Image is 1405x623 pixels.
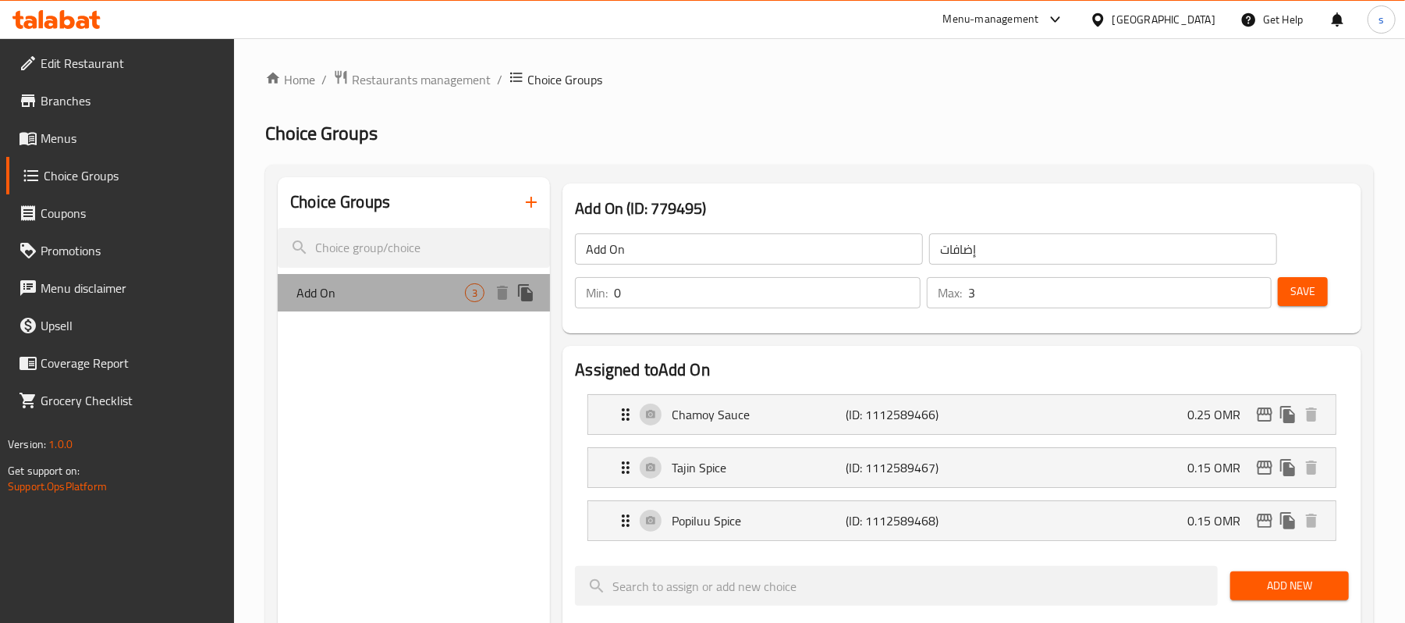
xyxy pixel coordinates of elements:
span: Choice Groups [265,116,378,151]
span: Menu disclaimer [41,279,222,297]
span: Choice Groups [44,166,222,185]
span: Choice Groups [527,70,602,89]
span: Get support on: [8,461,80,481]
p: (ID: 1112589467) [846,458,963,477]
button: edit [1253,456,1276,479]
span: Grocery Checklist [41,391,222,410]
button: duplicate [1276,403,1300,426]
div: [GEOGRAPHIC_DATA] [1112,11,1215,28]
a: Coverage Report [6,344,235,382]
span: s [1378,11,1384,28]
h2: Choice Groups [290,190,390,214]
a: Branches [6,82,235,119]
div: Expand [588,395,1336,434]
p: Popiluu Spice [672,511,846,530]
button: Add New [1230,571,1349,600]
button: Save [1278,277,1328,306]
p: Max: [938,283,962,302]
button: edit [1253,403,1276,426]
a: Home [265,70,315,89]
button: edit [1253,509,1276,532]
a: Menu disclaimer [6,269,235,307]
button: duplicate [1276,456,1300,479]
li: Expand [575,388,1349,441]
p: Chamoy Sauce [672,405,846,424]
span: Version: [8,434,46,454]
p: 0.25 OMR [1187,405,1253,424]
span: Menus [41,129,222,148]
p: Tajin Spice [672,458,846,477]
a: Menus [6,119,235,157]
li: Expand [575,494,1349,547]
button: delete [491,281,514,304]
a: Edit Restaurant [6,44,235,82]
span: Promotions [41,241,222,260]
li: / [497,70,502,89]
div: Menu-management [943,10,1039,29]
p: (ID: 1112589468) [846,511,963,530]
span: Add New [1243,576,1336,596]
p: (ID: 1112589466) [846,405,963,424]
div: Expand [588,501,1336,540]
a: Restaurants management [333,69,491,90]
span: Upsell [41,316,222,335]
a: Promotions [6,232,235,269]
p: Min: [586,283,608,302]
p: 0.15 OMR [1187,511,1253,530]
input: search [278,228,550,268]
p: 0.15 OMR [1187,458,1253,477]
span: Edit Restaurant [41,54,222,73]
button: duplicate [514,281,538,304]
a: Grocery Checklist [6,382,235,419]
div: Choices [465,283,484,302]
input: search [575,566,1218,606]
h2: Assigned to Add On [575,358,1349,382]
a: Coupons [6,194,235,232]
a: Upsell [6,307,235,344]
h3: Add On (ID: 779495) [575,196,1349,221]
span: Branches [41,91,222,110]
div: Add On3deleteduplicate [278,274,550,311]
span: Save [1290,282,1315,301]
button: delete [1300,509,1323,532]
li: Expand [575,441,1349,494]
li: / [321,70,327,89]
span: 1.0.0 [48,434,73,454]
nav: breadcrumb [265,69,1374,90]
span: Coverage Report [41,354,222,372]
div: Expand [588,448,1336,487]
button: delete [1300,403,1323,426]
span: Restaurants management [352,70,491,89]
span: 3 [466,286,484,301]
button: duplicate [1276,509,1300,532]
span: Coupons [41,204,222,222]
span: Add On [296,283,465,302]
a: Choice Groups [6,157,235,194]
a: Support.OpsPlatform [8,476,107,497]
button: delete [1300,456,1323,479]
